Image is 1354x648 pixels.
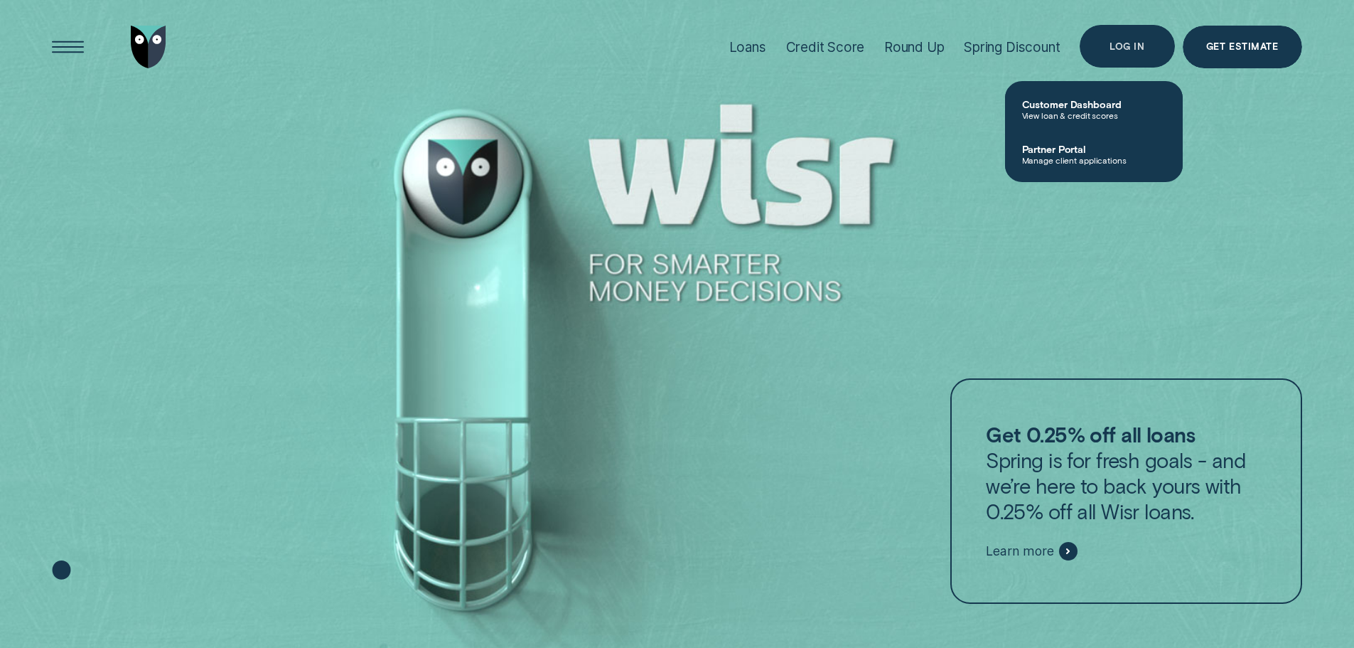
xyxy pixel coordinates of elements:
[1183,26,1302,68] a: Get Estimate
[47,26,90,68] button: Open Menu
[986,422,1266,524] p: Spring is for fresh goals - and we’re here to back yours with 0.25% off all Wisr loans.
[1109,42,1144,51] div: Log in
[884,39,945,55] div: Round Up
[1005,87,1183,132] a: Customer DashboardView loan & credit scores
[1080,25,1174,68] button: Log in
[1022,155,1166,165] span: Manage client applications
[1022,143,1166,155] span: Partner Portal
[986,543,1053,559] span: Learn more
[1022,110,1166,120] span: View loan & credit scores
[1022,98,1166,110] span: Customer Dashboard
[964,39,1060,55] div: Spring Discount
[950,378,1301,605] a: Get 0.25% off all loansSpring is for fresh goals - and we’re here to back yours with 0.25% off al...
[131,26,166,68] img: Wisr
[729,39,766,55] div: Loans
[1005,132,1183,176] a: Partner PortalManage client applications
[786,39,865,55] div: Credit Score
[986,422,1195,447] strong: Get 0.25% off all loans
